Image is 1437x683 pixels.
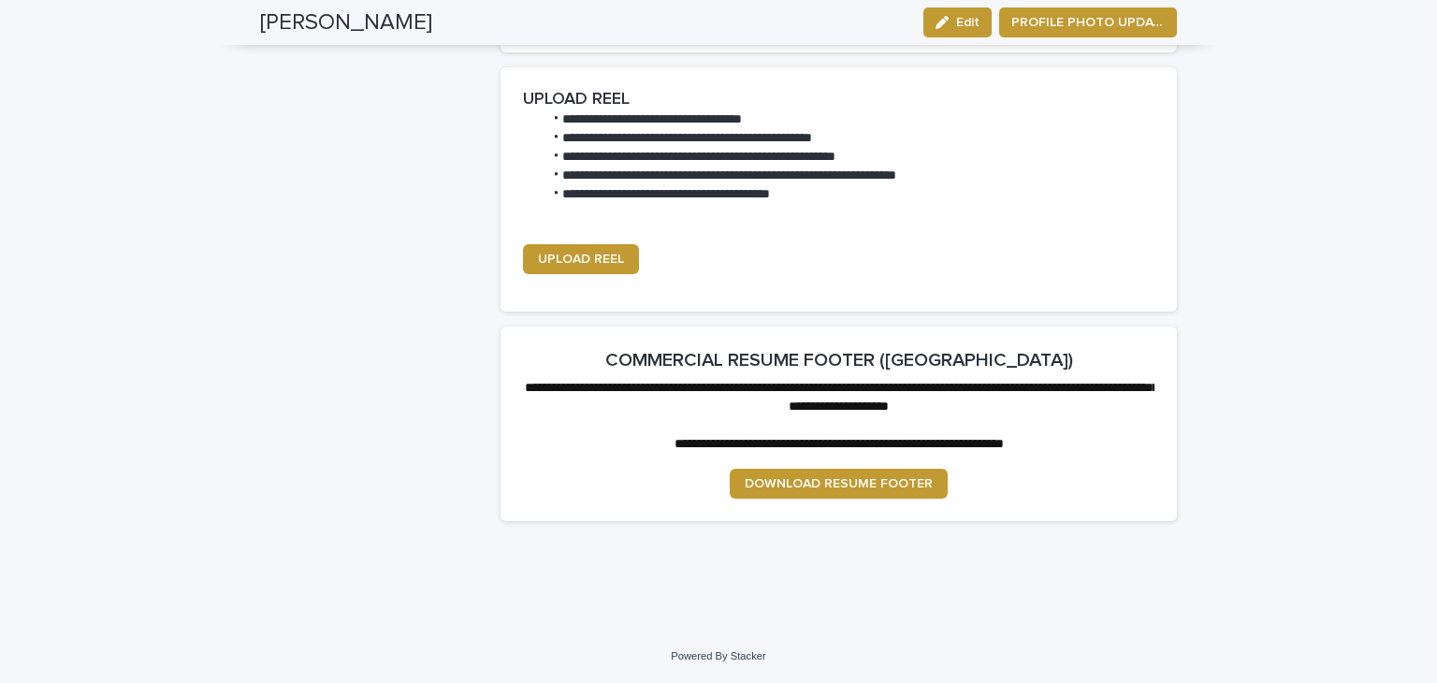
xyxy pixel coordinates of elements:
[1011,13,1165,32] span: PROFILE PHOTO UPDATE
[745,477,933,490] span: DOWNLOAD RESUME FOOTER
[999,7,1177,37] button: PROFILE PHOTO UPDATE
[671,650,765,661] a: Powered By Stacker
[538,253,624,266] span: UPLOAD REEL
[260,9,432,36] h2: [PERSON_NAME]
[923,7,992,37] button: Edit
[605,349,1073,371] h2: COMMERCIAL RESUME FOOTER ([GEOGRAPHIC_DATA])
[523,90,630,110] h2: UPLOAD REEL
[730,469,948,499] a: DOWNLOAD RESUME FOOTER
[523,244,639,274] a: UPLOAD REEL
[956,16,980,29] span: Edit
